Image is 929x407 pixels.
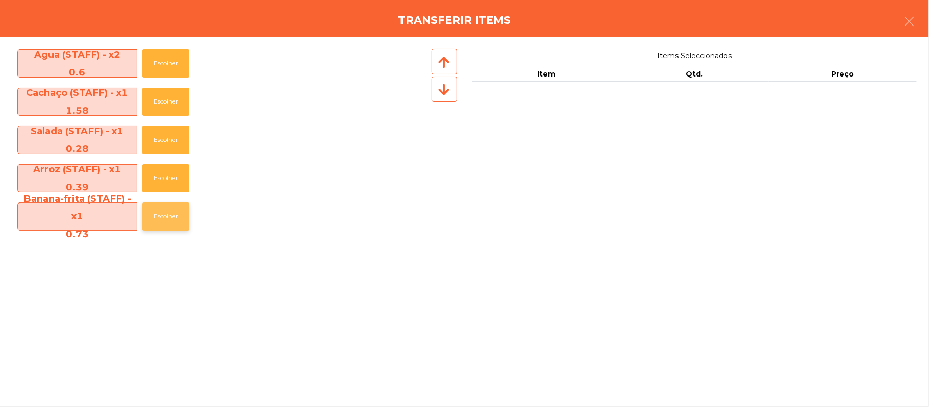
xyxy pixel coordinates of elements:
[472,49,917,63] span: Items Seleccionados
[18,179,137,196] div: 0.39
[18,46,137,81] span: Agua (STAFF) - x2
[769,67,917,82] th: Preço
[620,67,769,82] th: Qtd.
[142,88,189,116] button: Escolher
[142,49,189,78] button: Escolher
[18,161,137,196] span: Arroz (STAFF) - x1
[18,64,137,82] div: 0.6
[18,122,137,158] span: Salada (STAFF) - x1
[398,13,511,28] h4: Transferir items
[18,84,137,119] span: Cachaço (STAFF) - x1
[472,67,621,82] th: Item
[142,164,189,192] button: Escolher
[142,202,189,231] button: Escolher
[18,190,137,243] span: Banana-frita (STAFF) - x1
[18,140,137,158] div: 0.28
[18,225,137,243] div: 0.73
[142,126,189,154] button: Escolher
[18,102,137,120] div: 1.58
